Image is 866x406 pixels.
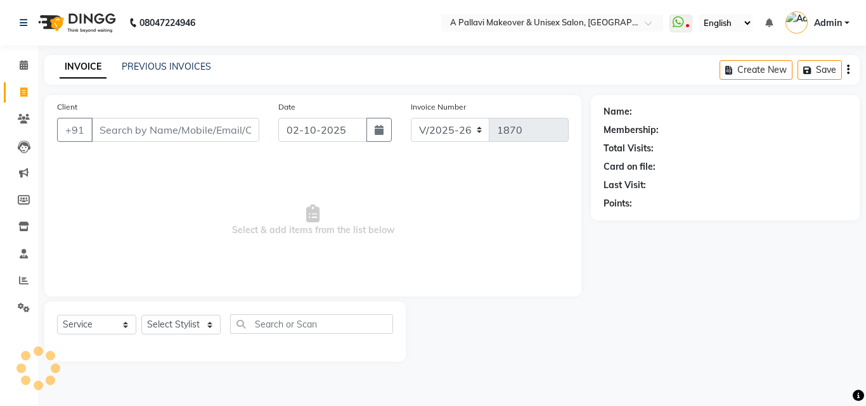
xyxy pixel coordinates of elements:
[814,16,842,30] span: Admin
[278,101,295,113] label: Date
[798,60,842,80] button: Save
[604,179,646,192] div: Last Visit:
[139,5,195,41] b: 08047224946
[57,101,77,113] label: Client
[230,314,393,334] input: Search or Scan
[785,11,808,34] img: Admin
[604,197,632,210] div: Points:
[32,5,119,41] img: logo
[604,160,656,174] div: Card on file:
[604,105,632,118] div: Name:
[57,118,93,142] button: +91
[604,142,654,155] div: Total Visits:
[60,56,107,79] a: INVOICE
[91,118,259,142] input: Search by Name/Mobile/Email/Code
[57,157,569,284] span: Select & add items from the list below
[411,101,466,113] label: Invoice Number
[604,124,659,137] div: Membership:
[122,61,211,72] a: PREVIOUS INVOICES
[720,60,792,80] button: Create New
